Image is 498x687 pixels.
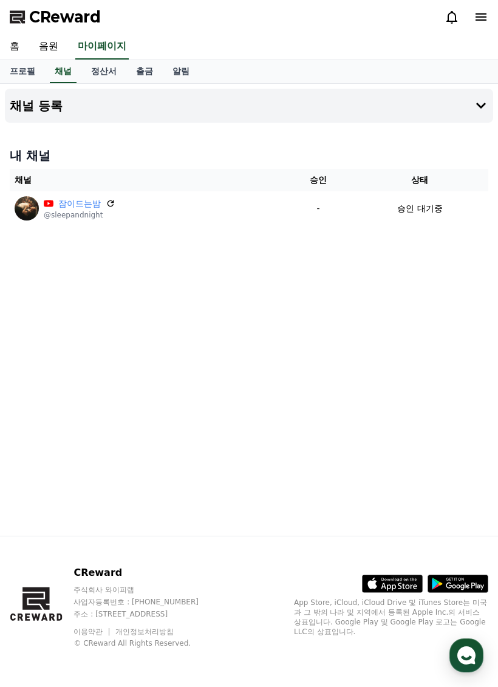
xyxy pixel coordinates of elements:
[29,7,101,27] span: CReward
[75,34,129,60] a: 마이페이지
[73,566,222,580] p: CReward
[10,147,488,164] h4: 내 채널
[10,99,63,112] h4: 채널 등록
[10,169,285,191] th: 채널
[397,202,442,215] p: 승인 대기중
[5,89,493,123] button: 채널 등록
[81,60,126,83] a: 정산서
[73,638,222,648] p: © CReward All Rights Reserved.
[29,34,68,60] a: 음원
[10,7,101,27] a: CReward
[115,627,174,636] a: 개인정보처리방침
[15,196,39,220] img: 잠이드는밤
[58,197,101,210] a: 잠이드는밤
[44,210,115,220] p: @sleepandnight
[285,169,352,191] th: 승인
[126,60,163,83] a: 출금
[290,202,347,215] p: -
[294,598,488,637] p: App Store, iCloud, iCloud Drive 및 iTunes Store는 미국과 그 밖의 나라 및 지역에서 등록된 Apple Inc.의 서비스 상표입니다. Goo...
[73,609,222,619] p: 주소 : [STREET_ADDRESS]
[73,627,112,636] a: 이용약관
[163,60,199,83] a: 알림
[352,169,488,191] th: 상태
[73,597,222,607] p: 사업자등록번호 : [PHONE_NUMBER]
[73,585,222,595] p: 주식회사 와이피랩
[50,60,77,83] a: 채널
